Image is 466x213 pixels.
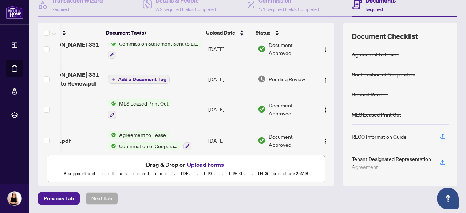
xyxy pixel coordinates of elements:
[108,131,116,139] img: Status Icon
[352,110,401,118] div: MLS Leased Print Out
[116,99,171,107] span: MLS Leased Print Out
[253,23,315,43] th: Status
[111,78,115,81] span: plus
[269,101,314,117] span: Document Approved
[320,43,331,55] button: Logo
[6,5,23,19] img: logo
[108,39,202,59] button: Status IconCommission Statement Sent to Listing Brokerage
[320,103,331,115] button: Logo
[185,160,226,169] button: Upload Forms
[258,105,266,113] img: Document Status
[38,192,80,205] button: Previous Tab
[352,50,399,58] div: Agreement to Lease
[205,125,255,156] td: [DATE]
[116,131,169,139] span: Agreement to Lease
[108,39,116,47] img: Status Icon
[23,23,103,43] th: (6) File Name
[44,193,74,204] span: Previous Tab
[103,23,203,43] th: Document Tag(s)
[323,107,328,113] img: Logo
[323,47,328,53] img: Logo
[352,90,388,98] div: Deposit Receipt
[205,64,255,94] td: [DATE]
[108,99,171,119] button: Status IconMLS Leased Print Out
[352,133,407,141] div: RECO Information Guide
[256,29,270,37] span: Status
[108,142,116,150] img: Status Icon
[205,94,255,125] td: [DATE]
[258,45,266,53] img: Document Status
[437,188,459,209] button: Open asap
[108,75,170,84] button: Add a Document Tag
[352,70,415,78] div: Confirmation of Cooperation
[269,75,305,83] span: Pending Review
[8,192,21,205] img: Profile Icon
[116,142,181,150] span: Confirmation of Cooperation
[28,40,102,58] span: 591 [PERSON_NAME] 331 - CS.pdf
[146,160,226,169] span: Drag & Drop or
[323,77,328,83] img: Logo
[108,74,170,84] button: Add a Document Tag
[258,137,266,145] img: Document Status
[323,138,328,144] img: Logo
[86,192,118,205] button: Next Tab
[108,99,116,107] img: Status Icon
[52,7,69,12] span: Required
[320,135,331,146] button: Logo
[320,73,331,85] button: Logo
[352,31,418,42] span: Document Checklist
[258,7,319,12] span: 1/1 Required Fields Completed
[203,23,253,43] th: Upload Date
[205,33,255,65] td: [DATE]
[258,75,266,83] img: Document Status
[28,70,102,88] span: 591 [PERSON_NAME] 331 - TS - Agent to Review.pdf
[352,155,431,171] div: Tenant Designated Representation Agreement
[206,29,235,37] span: Upload Date
[366,7,383,12] span: Required
[269,41,314,57] span: Document Approved
[155,7,216,12] span: 2/2 Required Fields Completed
[51,169,321,178] p: Supported files include .PDF, .JPG, .JPEG, .PNG under 25 MB
[118,77,166,82] span: Add a Document Tag
[116,39,202,47] span: Commission Statement Sent to Listing Brokerage
[108,131,191,150] button: Status IconAgreement to LeaseStatus IconConfirmation of Cooperation
[47,155,325,182] span: Drag & Drop orUpload FormsSupported files include .PDF, .JPG, .JPEG, .PNG under25MB
[269,133,314,149] span: Document Approved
